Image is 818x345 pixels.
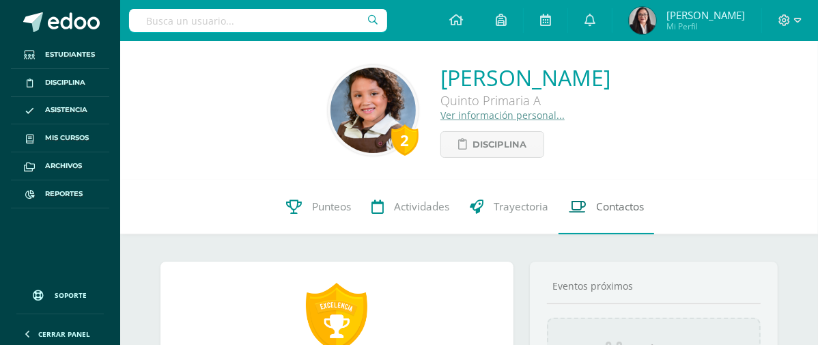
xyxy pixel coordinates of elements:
[460,180,559,234] a: Trayectoria
[596,199,644,214] span: Contactos
[276,180,361,234] a: Punteos
[494,199,548,214] span: Trayectoria
[473,132,526,157] span: Disciplina
[45,105,87,115] span: Asistencia
[666,8,745,22] span: [PERSON_NAME]
[559,180,654,234] a: Contactos
[440,131,544,158] a: Disciplina
[312,199,351,214] span: Punteos
[45,77,85,88] span: Disciplina
[11,41,109,69] a: Estudiantes
[11,152,109,180] a: Archivos
[440,92,610,109] div: Quinto Primaria A
[547,279,761,292] div: Eventos próximos
[16,277,104,310] a: Soporte
[666,20,745,32] span: Mi Perfil
[629,7,656,34] img: e273bec5909437e5d5b2daab1002684b.png
[361,180,460,234] a: Actividades
[11,124,109,152] a: Mis cursos
[11,97,109,125] a: Asistencia
[440,109,565,122] a: Ver información personal...
[394,199,449,214] span: Actividades
[55,290,87,300] span: Soporte
[391,124,419,156] div: 2
[440,63,610,92] a: [PERSON_NAME]
[45,161,82,171] span: Archivos
[330,68,416,153] img: 66820c6da836beba5c8133a8a9152107.png
[11,69,109,97] a: Disciplina
[45,189,83,199] span: Reportes
[38,329,90,339] span: Cerrar panel
[129,9,387,32] input: Busca un usuario...
[45,49,95,60] span: Estudiantes
[11,180,109,208] a: Reportes
[45,133,89,143] span: Mis cursos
